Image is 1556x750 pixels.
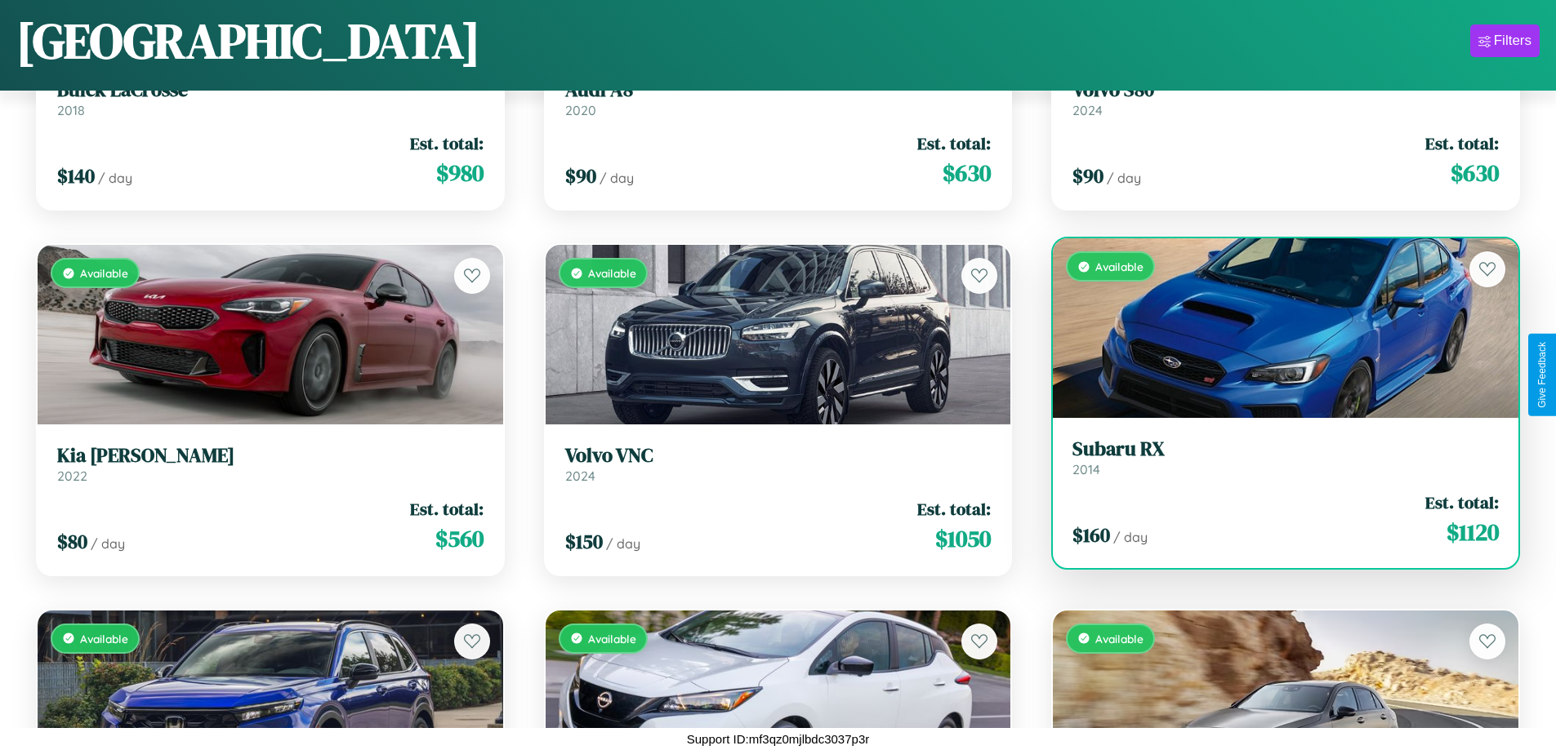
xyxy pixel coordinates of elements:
a: Audi A82020 [565,78,992,118]
a: Buick LaCrosse2018 [57,78,484,118]
span: Available [588,266,636,280]
span: / day [91,535,125,552]
a: Volvo VNC2024 [565,444,992,484]
span: Est. total: [917,131,991,155]
span: Available [80,632,128,646]
span: 2014 [1072,461,1100,477]
h3: Buick LaCrosse [57,78,484,102]
a: Volvo S802024 [1072,78,1499,118]
span: $ 630 [943,157,991,189]
span: / day [98,170,132,186]
span: Available [80,266,128,280]
h3: Kia [PERSON_NAME] [57,444,484,468]
span: $ 140 [57,162,95,189]
span: 2024 [565,468,595,484]
button: Filters [1470,24,1540,57]
a: Subaru RX2014 [1072,437,1499,477]
span: Available [588,632,636,646]
span: 2024 [1072,102,1103,118]
span: 2022 [57,468,87,484]
span: $ 90 [565,162,596,189]
span: Est. total: [1425,131,1499,155]
span: Est. total: [410,131,484,155]
a: Kia [PERSON_NAME]2022 [57,444,484,484]
span: Est. total: [917,497,991,521]
span: / day [1107,170,1141,186]
span: $ 630 [1451,157,1499,189]
p: Support ID: mf3qz0mjlbdc3037p3r [687,728,869,750]
span: / day [600,170,634,186]
span: $ 150 [565,528,603,555]
span: 2020 [565,102,596,118]
span: $ 1050 [935,522,991,555]
span: $ 80 [57,528,87,555]
span: $ 980 [436,157,484,189]
h3: Subaru RX [1072,437,1499,461]
h1: [GEOGRAPHIC_DATA] [16,7,480,74]
span: Available [1095,632,1144,646]
span: Est. total: [1425,490,1499,514]
div: Filters [1494,33,1531,49]
span: $ 160 [1072,521,1110,548]
h3: Volvo VNC [565,444,992,468]
span: / day [1113,529,1148,545]
div: Give Feedback [1536,342,1548,408]
span: / day [606,535,640,552]
span: $ 90 [1072,162,1103,189]
span: $ 560 [435,522,484,555]
span: 2018 [57,102,85,118]
h3: Volvo S80 [1072,78,1499,102]
span: Available [1095,260,1144,273]
span: $ 1120 [1447,516,1499,548]
span: Est. total: [410,497,484,521]
h3: Audi A8 [565,78,992,102]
